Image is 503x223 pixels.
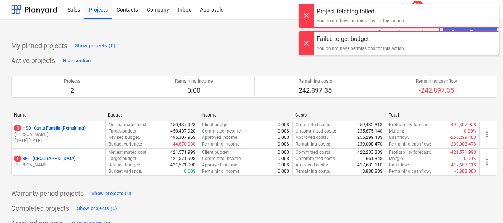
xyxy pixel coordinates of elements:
div: Show projects (0) [77,204,117,213]
p: -495,307.95$ [450,122,476,128]
p: Remaining income : [202,168,241,175]
p: 0.00$ [278,141,289,147]
button: Hide section [61,55,93,67]
p: SFT - [GEOGRAPHIC_DATA] [14,156,75,162]
p: 235,875.14$ [357,128,383,134]
p: 0.00 [175,86,213,95]
p: 0.00$ [184,168,196,175]
p: [PERSON_NAME] [14,162,102,168]
p: Budget variance : [109,141,142,147]
span: 3 [14,125,21,131]
p: -256,299.48$ [450,134,476,141]
p: [PERSON_NAME] [14,131,102,138]
p: Revised budget : [109,134,140,141]
p: Net estimated cost : [109,149,148,156]
span: more_vert [483,157,491,166]
button: Show projects (0) [75,203,119,214]
p: 3,888.88$ [362,168,383,175]
p: 450,437.92$ [170,128,196,134]
p: Warranty period projects [11,189,84,198]
p: -239,008.47$ [450,141,476,147]
p: Remaining income : [202,141,241,147]
p: My pinned projects [11,41,67,50]
iframe: Chat Widget [466,187,503,223]
p: 421,571.99$ [170,149,196,156]
p: 450,437.92$ [170,122,196,128]
p: 0.00% [464,128,476,134]
p: Approved income : [202,134,238,141]
p: 0.00$ [278,156,289,162]
button: Show projects (0) [73,40,117,52]
p: Committed income : [202,128,242,134]
p: 417,683.11$ [357,162,383,168]
p: 422,233.33$ [357,149,383,156]
p: Remaining cashflow : [389,141,431,147]
p: 421,571.99$ [170,162,196,168]
div: 1SFT -[GEOGRAPHIC_DATA][PERSON_NAME] [14,156,102,168]
p: -417,683.11$ [450,162,476,168]
p: Remaining costs : [296,141,330,147]
p: Client budget : [202,122,230,128]
p: Profitability forecast : [389,149,431,156]
div: 3HSD -Santa Familia (Remaining)[PERSON_NAME][DATE]-[DATE] [14,125,102,144]
p: 495,307.95$ [170,134,196,141]
p: -421,571.99$ [450,149,476,156]
p: Completed projects [11,204,69,213]
p: Remaining cashflow : [389,168,431,175]
p: Projects [64,78,80,85]
p: Remaining costs [299,78,332,85]
p: Cashflow : [389,162,409,168]
p: -242,897.35 [416,86,457,95]
p: 256,299.48$ [357,134,383,141]
p: Remaining cashflow [416,78,457,85]
p: 0.00$ [278,149,289,156]
button: Show projects (0) [90,188,133,200]
div: Show projects (0) [75,42,115,50]
p: Remaining income [175,78,213,85]
p: Margin : [389,128,404,134]
p: -44,870.03$ [172,141,196,147]
p: Net estimated cost : [109,122,148,128]
p: Target budget : [109,156,138,162]
p: 421,571.99$ [170,156,196,162]
p: -661.34$ [365,156,383,162]
div: Failed to get budget [317,35,404,44]
div: Show projects (0) [91,189,132,198]
p: 0.00$ [278,162,289,168]
p: 0.00$ [278,128,289,134]
p: Budget variance : [109,168,142,175]
p: Approved costs : [296,162,328,168]
p: [DATE] - [DATE] [14,138,102,144]
p: Committed costs : [296,149,331,156]
p: Remaining costs : [296,168,330,175]
p: 0.00% [464,156,476,162]
p: 2 [64,86,80,95]
div: Income [201,112,289,118]
div: Project fetching failed [317,7,404,16]
p: Approved income : [202,162,238,168]
p: 259,432.81$ [357,122,383,128]
div: You do not have permissions for this action [317,45,404,52]
div: You do not have permissions for this action [317,17,404,24]
p: 0.00$ [278,134,289,141]
div: Budget [108,112,196,118]
div: Costs [295,112,383,118]
p: Revised budget : [109,162,140,168]
p: Target budget : [109,128,138,134]
p: Active projects [11,56,55,65]
p: 239,008.47$ [357,141,383,147]
p: 0.00$ [278,122,289,128]
p: Cashflow : [389,134,409,141]
p: Committed income : [202,156,242,162]
p: Approved costs : [296,134,328,141]
p: Client budget : [202,149,230,156]
p: HSD - Santa Familia (Remaining) [14,125,86,131]
p: Profitability forecast : [389,122,431,128]
div: Hide section [63,57,91,65]
p: Uncommitted costs : [296,156,336,162]
div: Name [14,112,102,118]
div: Total [389,112,477,118]
span: more_vert [483,130,491,139]
p: 0.00$ [278,168,289,175]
